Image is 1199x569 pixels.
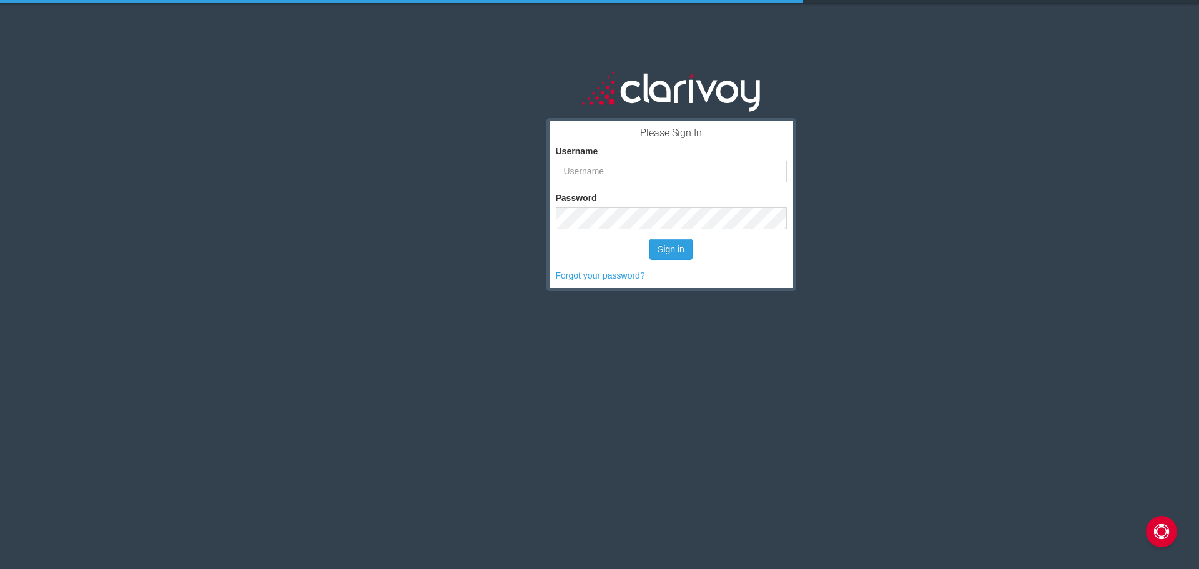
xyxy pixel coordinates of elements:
label: Password [556,192,597,204]
h3: Please Sign In [556,127,787,139]
a: Forgot your password? [556,270,645,280]
input: Username [556,161,787,182]
label: Username [556,145,598,157]
img: clarivoy_whitetext_transbg.svg [582,69,760,113]
button: Sign in [649,239,693,260]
